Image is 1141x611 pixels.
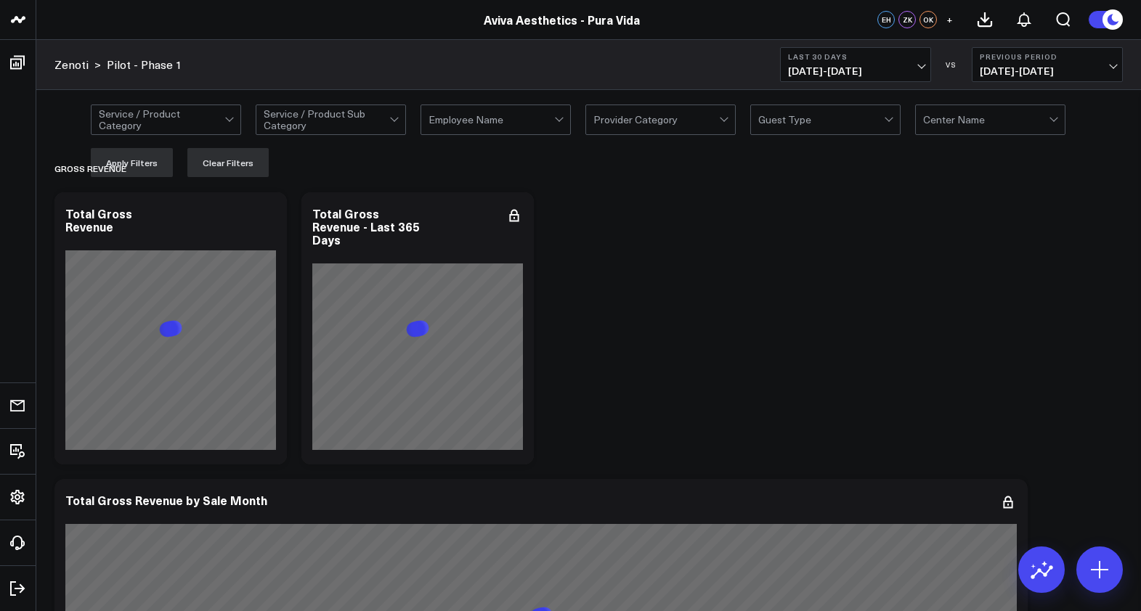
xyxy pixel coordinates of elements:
[187,148,269,177] button: Clear Filters
[788,52,923,61] b: Last 30 Days
[898,11,916,28] div: ZK
[54,57,101,73] div: >
[65,205,132,234] div: Total Gross Revenue
[972,47,1123,82] button: Previous Period[DATE]-[DATE]
[484,12,640,28] a: Aviva Aesthetics - Pura Vida
[980,52,1115,61] b: Previous Period
[107,57,182,73] a: Pilot - Phase 1
[91,148,173,177] button: Apply Filters
[312,205,420,247] div: Total Gross Revenue - Last 365 Days
[946,15,953,25] span: +
[54,152,126,185] div: Gross Revenue
[941,11,958,28] button: +
[788,65,923,77] span: [DATE] - [DATE]
[54,57,89,73] a: Zenoti
[65,492,267,508] div: Total Gross Revenue by Sale Month
[938,60,965,69] div: VS
[980,65,1115,77] span: [DATE] - [DATE]
[877,11,895,28] div: EH
[780,47,931,82] button: Last 30 Days[DATE]-[DATE]
[919,11,937,28] div: OK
